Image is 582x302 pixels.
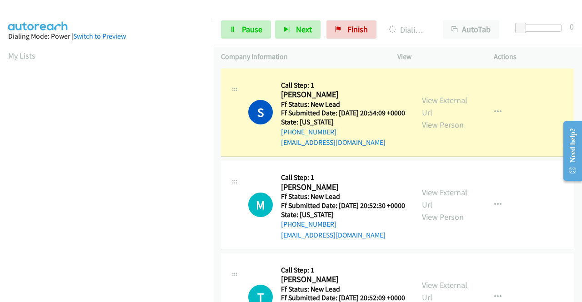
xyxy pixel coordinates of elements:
h5: Ff Status: New Lead [281,192,405,201]
h2: [PERSON_NAME] [281,89,402,100]
div: Delay between calls (in seconds) [520,25,562,32]
p: Company Information [221,51,381,62]
p: View [397,51,477,62]
h1: S [248,100,273,124]
h5: State: [US_STATE] [281,210,405,219]
a: View External Url [422,187,467,210]
a: [EMAIL_ADDRESS][DOMAIN_NAME] [281,231,386,239]
h5: Ff Status: New Lead [281,285,405,294]
h2: [PERSON_NAME] [281,182,402,193]
span: Finish [347,24,368,35]
h2: [PERSON_NAME] [281,274,402,285]
h5: State: [US_STATE] [281,118,405,127]
p: Actions [494,51,574,62]
div: 0 [570,20,574,33]
a: View Person [422,212,464,222]
button: Next [275,20,321,39]
a: View External Url [422,95,467,118]
h5: Call Step: 1 [281,173,405,182]
a: [PHONE_NUMBER] [281,128,336,136]
button: AutoTab [443,20,499,39]
span: Next [296,24,312,35]
p: Dialing [PERSON_NAME] [389,24,426,36]
a: My Lists [8,50,35,61]
h5: Call Step: 1 [281,266,405,275]
iframe: Resource Center [556,115,582,187]
h5: Ff Status: New Lead [281,100,405,109]
h5: Ff Submitted Date: [DATE] 20:54:09 +0000 [281,109,405,118]
span: Pause [242,24,262,35]
h1: M [248,193,273,217]
a: Pause [221,20,271,39]
a: Finish [326,20,376,39]
div: Dialing Mode: Power | [8,31,205,42]
h5: Ff Submitted Date: [DATE] 20:52:30 +0000 [281,201,405,210]
div: The call is yet to be attempted [248,193,273,217]
h5: Call Step: 1 [281,81,405,90]
a: [EMAIL_ADDRESS][DOMAIN_NAME] [281,138,386,147]
a: [PHONE_NUMBER] [281,220,336,228]
a: View Person [422,119,464,130]
a: Switch to Preview [73,32,126,40]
